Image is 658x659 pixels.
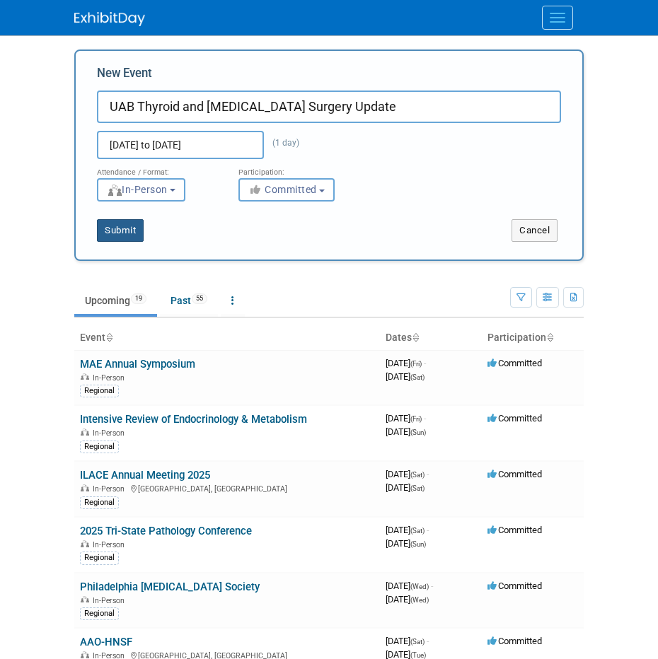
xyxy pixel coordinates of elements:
[410,428,426,436] span: (Sun)
[93,596,129,605] span: In-Person
[386,594,429,605] span: [DATE]
[546,332,553,343] a: Sort by Participation Type
[97,219,144,242] button: Submit
[487,636,542,646] span: Committed
[410,373,425,381] span: (Sat)
[542,6,573,30] button: Menu
[487,469,542,479] span: Committed
[81,596,89,603] img: In-Person Event
[386,371,425,382] span: [DATE]
[410,540,426,548] span: (Sun)
[74,326,380,350] th: Event
[248,184,317,195] span: Committed
[93,540,129,549] span: In-Person
[386,358,426,368] span: [DATE]
[80,413,307,426] a: Intensive Review of Endocrinology & Metabolism
[93,484,129,494] span: In-Person
[80,496,119,509] div: Regional
[93,373,129,383] span: In-Person
[386,482,425,493] span: [DATE]
[424,358,426,368] span: -
[410,596,429,604] span: (Wed)
[80,581,260,593] a: Philadelphia [MEDICAL_DATA] Society
[105,332,112,343] a: Sort by Event Name
[238,178,335,202] button: Committed
[238,159,359,177] div: Participation:
[264,138,299,148] span: (1 day)
[93,428,129,438] span: In-Person
[386,413,426,424] span: [DATE]
[487,525,542,535] span: Committed
[160,287,218,314] a: Past55
[410,583,429,590] span: (Wed)
[386,426,426,437] span: [DATE]
[424,413,426,424] span: -
[80,552,119,564] div: Regional
[410,484,425,492] span: (Sat)
[431,581,433,591] span: -
[386,581,433,591] span: [DATE]
[97,65,152,87] label: New Event
[131,293,146,304] span: 19
[81,651,89,658] img: In-Person Event
[97,178,185,202] button: In-Person
[487,358,542,368] span: Committed
[427,525,429,535] span: -
[410,471,425,479] span: (Sat)
[380,326,482,350] th: Dates
[80,358,195,371] a: MAE Annual Symposium
[81,428,89,436] img: In-Person Event
[487,413,542,424] span: Committed
[107,184,168,195] span: In-Person
[97,131,264,159] input: Start Date - End Date
[81,540,89,547] img: In-Person Event
[410,527,425,535] span: (Sat)
[512,219,558,242] button: Cancel
[97,159,217,177] div: Attendance / Format:
[412,332,419,343] a: Sort by Start Date
[386,538,426,549] span: [DATE]
[487,581,542,591] span: Committed
[80,607,119,620] div: Regional
[80,482,374,494] div: [GEOGRAPHIC_DATA], [GEOGRAPHIC_DATA]
[81,484,89,491] img: In-Person Event
[410,638,425,646] span: (Sat)
[386,636,429,646] span: [DATE]
[80,469,210,482] a: ILACE Annual Meeting 2025
[80,441,119,453] div: Regional
[74,12,145,26] img: ExhibitDay
[80,636,132,648] a: AAO-HNSF
[80,385,119,397] div: Regional
[410,415,422,423] span: (Fri)
[386,469,429,479] span: [DATE]
[482,326,584,350] th: Participation
[427,636,429,646] span: -
[427,469,429,479] span: -
[81,373,89,380] img: In-Person Event
[74,287,157,314] a: Upcoming19
[97,91,561,123] input: Name of Trade Show / Conference
[386,525,429,535] span: [DATE]
[192,293,207,304] span: 55
[410,651,426,659] span: (Tue)
[410,360,422,368] span: (Fri)
[80,525,252,537] a: 2025 Tri-State Pathology Conference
